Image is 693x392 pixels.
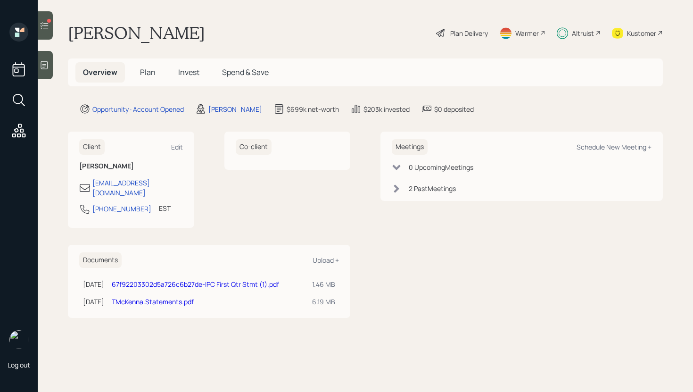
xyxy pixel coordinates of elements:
span: Invest [178,67,199,77]
div: Upload + [313,256,339,265]
div: $203k invested [363,104,410,114]
div: Schedule New Meeting + [577,142,652,151]
div: [DATE] [83,297,104,307]
h6: Co-client [236,139,272,155]
h1: [PERSON_NAME] [68,23,205,43]
h6: [PERSON_NAME] [79,162,183,170]
h6: Meetings [392,139,428,155]
div: [DATE] [83,279,104,289]
div: $699k net-worth [287,104,339,114]
div: Log out [8,360,30,369]
div: Altruist [572,28,594,38]
div: 2 Past Meeting s [409,183,456,193]
span: Plan [140,67,156,77]
h6: Client [79,139,105,155]
div: [PERSON_NAME] [208,104,262,114]
div: Opportunity · Account Opened [92,104,184,114]
a: 67f92203302d5a726c6b27de-IPC First Qtr Stmt (1).pdf [112,280,279,289]
div: Edit [171,142,183,151]
h6: Documents [79,252,122,268]
span: Spend & Save [222,67,269,77]
div: [EMAIL_ADDRESS][DOMAIN_NAME] [92,178,183,198]
div: 1.46 MB [312,279,335,289]
div: $0 deposited [434,104,474,114]
div: Plan Delivery [450,28,488,38]
img: retirable_logo.png [9,330,28,349]
div: Warmer [515,28,539,38]
span: Overview [83,67,117,77]
a: TMcKenna.Statements.pdf [112,297,194,306]
div: [PHONE_NUMBER] [92,204,151,214]
div: EST [159,203,171,213]
div: 0 Upcoming Meeting s [409,162,473,172]
div: Kustomer [627,28,656,38]
div: 6.19 MB [312,297,335,307]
